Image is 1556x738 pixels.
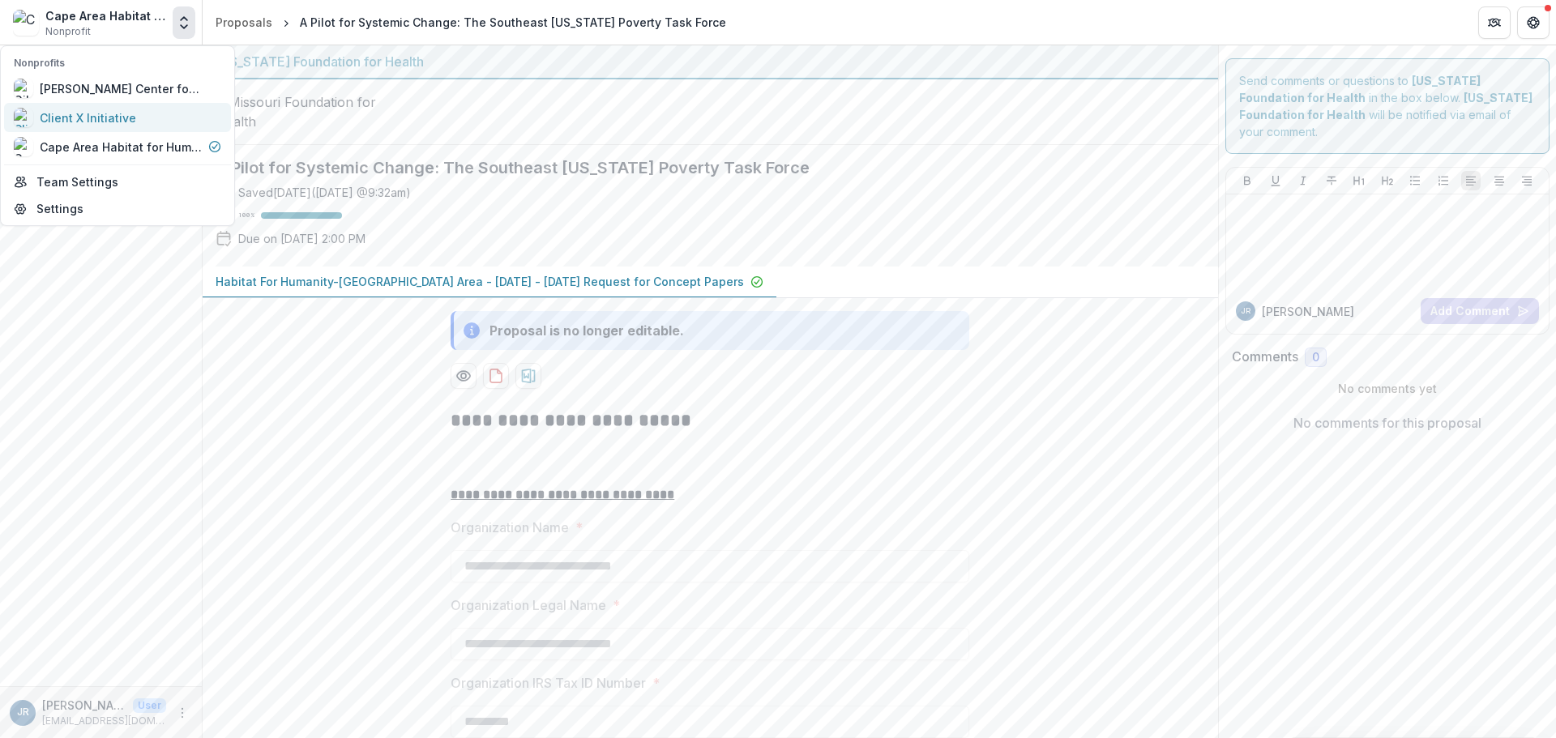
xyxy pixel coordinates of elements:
[133,698,166,713] p: User
[1266,171,1285,190] button: Underline
[1232,380,1544,397] p: No comments yet
[216,52,1205,71] div: [US_STATE] Foundation for Health
[1461,171,1481,190] button: Align Left
[42,697,126,714] p: [PERSON_NAME]
[1232,349,1298,365] h2: Comments
[1434,171,1453,190] button: Ordered List
[1293,413,1481,433] p: No comments for this proposal
[216,14,272,31] div: Proposals
[515,363,541,389] button: download-proposal
[45,7,166,24] div: Cape Area Habitat for Humanity
[300,14,726,31] div: A Pilot for Systemic Change: The Southeast [US_STATE] Poverty Task Force
[483,363,509,389] button: download-proposal
[209,11,733,34] nav: breadcrumb
[1293,171,1313,190] button: Italicize
[209,11,279,34] a: Proposals
[216,273,744,290] p: Habitat For Humanity-[GEOGRAPHIC_DATA] Area - [DATE] - [DATE] Request for Concept Papers
[1405,171,1425,190] button: Bullet List
[451,363,477,389] button: Preview 06fc56fd-c1bf-4707-b8c1-b6ad435a7b08-0.pdf
[1349,171,1369,190] button: Heading 1
[17,707,29,718] div: Janice Ruesler
[42,714,166,728] p: [EMAIL_ADDRESS][DOMAIN_NAME]
[1312,351,1319,365] span: 0
[451,595,606,615] p: Organization Legal Name
[216,158,1179,177] h2: A Pilot for Systemic Change: The Southeast [US_STATE] Poverty Task Force
[1262,303,1354,320] p: [PERSON_NAME]
[1517,6,1550,39] button: Get Help
[1378,171,1397,190] button: Heading 2
[1517,171,1537,190] button: Align Right
[1225,58,1550,154] div: Send comments or questions to in the box below. will be notified via email of your comment.
[173,6,195,39] button: Open entity switcher
[238,230,365,247] p: Due on [DATE] 2:00 PM
[45,24,91,39] span: Nonprofit
[451,673,646,693] p: Organization IRS Tax ID Number
[451,518,569,537] p: Organization Name
[238,184,411,201] div: Saved [DATE] ( [DATE] @ 9:32am )
[1241,307,1250,315] div: Janice Ruesler
[489,321,684,340] div: Proposal is no longer editable.
[1478,6,1511,39] button: Partners
[216,92,378,131] img: Missouri Foundation for Health
[1490,171,1509,190] button: Align Center
[1322,171,1341,190] button: Strike
[1238,171,1257,190] button: Bold
[13,10,39,36] img: Cape Area Habitat for Humanity
[238,210,254,221] p: 100 %
[173,703,192,723] button: More
[1421,298,1539,324] button: Add Comment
